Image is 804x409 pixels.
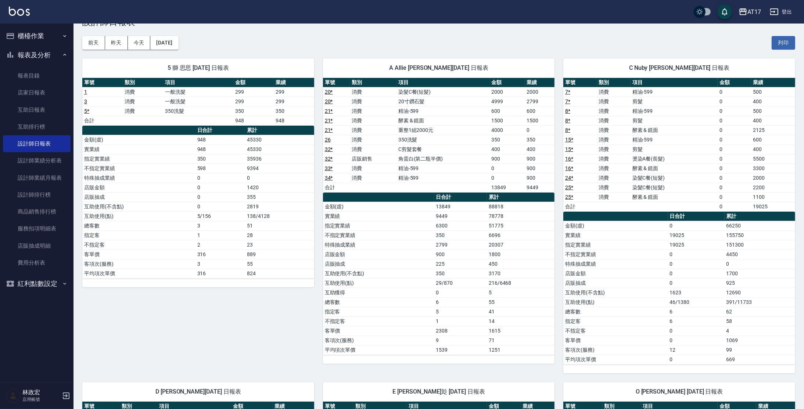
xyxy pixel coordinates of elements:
[82,135,195,144] td: 金額(虛)
[563,269,668,278] td: 店販金額
[323,288,434,297] td: 互助獲得
[434,278,487,288] td: 29/870
[82,36,105,50] button: 前天
[245,144,314,154] td: 45330
[82,126,314,279] table: a dense table
[563,326,668,336] td: 不指定客
[82,259,195,269] td: 客項次(服務)
[233,116,274,125] td: 948
[668,278,725,288] td: 0
[597,183,631,192] td: 消費
[323,193,555,355] table: a dense table
[487,202,554,211] td: 88818
[490,154,525,164] td: 900
[487,316,554,326] td: 14
[718,192,751,202] td: 0
[82,192,195,202] td: 店販抽成
[245,250,314,259] td: 889
[597,164,631,173] td: 消費
[525,78,555,87] th: 業績
[3,84,71,101] a: 店家日報表
[525,164,555,173] td: 900
[631,106,718,116] td: 精油-599
[668,212,725,221] th: 日合計
[233,78,274,87] th: 金額
[597,144,631,154] td: 消費
[597,87,631,97] td: 消費
[84,98,87,104] a: 3
[274,87,314,97] td: 299
[350,135,396,144] td: 消費
[323,240,434,250] td: 特殊抽成業績
[396,125,490,135] td: 重整1組2000元
[597,192,631,202] td: 消費
[323,221,434,230] td: 指定實業績
[563,288,668,297] td: 互助使用(不含點)
[563,202,597,211] td: 合計
[245,183,314,192] td: 1420
[525,154,555,164] td: 900
[597,116,631,125] td: 消費
[487,278,554,288] td: 216/6468
[563,259,668,269] td: 特殊抽成業績
[233,87,274,97] td: 299
[725,240,795,250] td: 151300
[725,221,795,230] td: 66250
[195,144,245,154] td: 948
[434,259,487,269] td: 225
[434,336,487,345] td: 9
[82,173,195,183] td: 特殊抽成業績
[323,297,434,307] td: 總客數
[323,250,434,259] td: 店販金額
[718,116,751,125] td: 0
[718,97,751,106] td: 0
[563,307,668,316] td: 總客數
[490,135,525,144] td: 350
[396,173,490,183] td: 精油-599
[668,336,725,345] td: 0
[434,230,487,240] td: 350
[323,259,434,269] td: 店販抽成
[751,78,795,87] th: 業績
[323,78,555,193] table: a dense table
[718,173,751,183] td: 0
[3,254,71,271] a: 費用分析表
[195,250,245,259] td: 316
[195,183,245,192] td: 0
[396,154,490,164] td: 角蛋白(第二瓶半價)
[725,259,795,269] td: 0
[525,116,555,125] td: 1500
[597,97,631,106] td: 消費
[245,126,314,135] th: 累計
[751,87,795,97] td: 500
[751,154,795,164] td: 5500
[751,106,795,116] td: 500
[163,106,233,116] td: 350洗髮
[434,307,487,316] td: 5
[123,97,163,106] td: 消費
[631,87,718,97] td: 精油-599
[767,5,795,19] button: 登出
[631,154,718,164] td: 燙染A餐(長髮)
[751,135,795,144] td: 600
[631,173,718,183] td: 染髮C餐(短髮)
[245,154,314,164] td: 35936
[434,240,487,250] td: 2799
[82,211,195,221] td: 互助使用(點)
[163,87,233,97] td: 一般洗髮
[490,173,525,183] td: 0
[233,106,274,116] td: 350
[323,78,350,87] th: 單號
[434,297,487,307] td: 6
[3,220,71,237] a: 服務扣項明細表
[751,202,795,211] td: 19025
[82,154,195,164] td: 指定實業績
[274,78,314,87] th: 業績
[747,7,761,17] div: AT17
[751,192,795,202] td: 1100
[490,106,525,116] td: 600
[22,389,60,396] h5: 林政宏
[525,106,555,116] td: 600
[563,78,597,87] th: 單號
[572,64,786,72] span: C Nuby [PERSON_NAME][DATE] 日報表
